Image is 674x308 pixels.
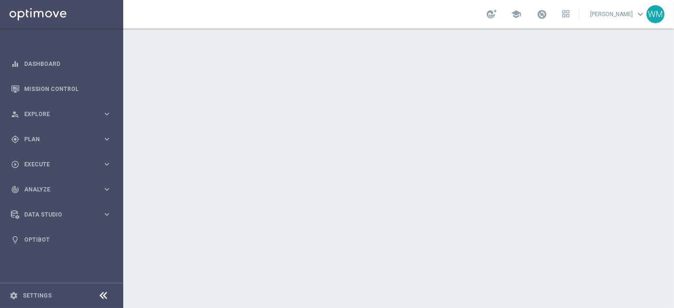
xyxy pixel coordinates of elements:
a: Settings [23,293,52,299]
span: Explore [24,111,102,117]
button: track_changes Analyze keyboard_arrow_right [10,186,112,193]
div: Analyze [11,185,102,194]
div: Optibot [11,227,111,252]
i: keyboard_arrow_right [102,160,111,169]
a: Mission Control [24,76,111,101]
i: play_circle_outline [11,160,19,169]
a: Optibot [24,227,111,252]
i: keyboard_arrow_right [102,185,111,194]
i: lightbulb [11,236,19,244]
div: Data Studio [11,210,102,219]
i: keyboard_arrow_right [102,109,111,118]
span: school [511,9,521,19]
div: Mission Control [11,76,111,101]
div: Explore [11,110,102,118]
span: keyboard_arrow_down [635,9,646,19]
button: Mission Control [10,85,112,93]
button: gps_fixed Plan keyboard_arrow_right [10,136,112,143]
i: equalizer [11,60,19,68]
a: Dashboard [24,51,111,76]
a: [PERSON_NAME]keyboard_arrow_down [589,7,647,21]
i: track_changes [11,185,19,194]
i: gps_fixed [11,135,19,144]
i: person_search [11,110,19,118]
button: equalizer Dashboard [10,60,112,68]
div: Dashboard [11,51,111,76]
div: WM [647,5,665,23]
button: Data Studio keyboard_arrow_right [10,211,112,218]
i: keyboard_arrow_right [102,135,111,144]
div: Execute [11,160,102,169]
i: keyboard_arrow_right [102,210,111,219]
button: play_circle_outline Execute keyboard_arrow_right [10,161,112,168]
div: Plan [11,135,102,144]
span: Execute [24,162,102,167]
i: settings [9,291,18,300]
button: person_search Explore keyboard_arrow_right [10,110,112,118]
span: Analyze [24,187,102,192]
span: Plan [24,136,102,142]
button: lightbulb Optibot [10,236,112,244]
span: Data Studio [24,212,102,217]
